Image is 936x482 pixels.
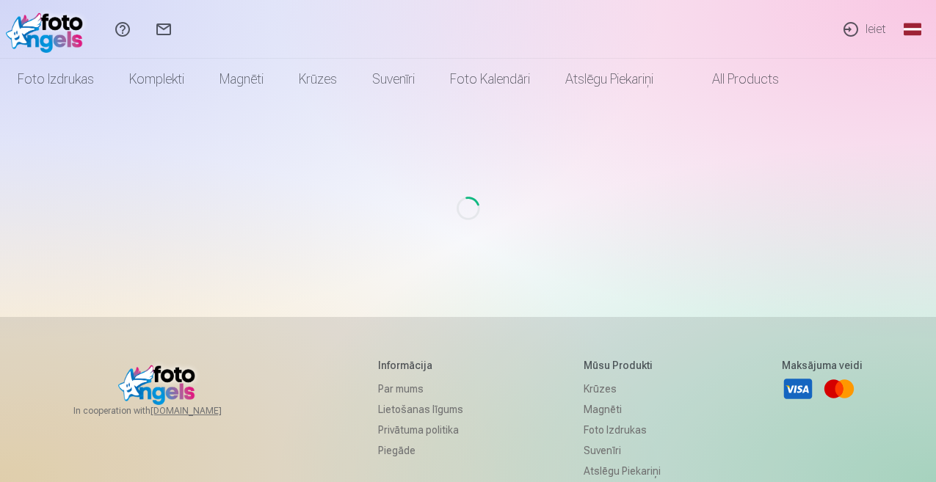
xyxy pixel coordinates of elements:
[823,373,855,405] a: Mastercard
[782,373,814,405] a: Visa
[671,59,797,100] a: All products
[6,6,90,53] img: /fa1
[378,440,463,461] a: Piegāde
[378,399,463,420] a: Lietošanas līgums
[378,379,463,399] a: Par mums
[202,59,281,100] a: Magnēti
[584,461,661,481] a: Atslēgu piekariņi
[281,59,355,100] a: Krūzes
[150,405,257,417] a: [DOMAIN_NAME]
[378,420,463,440] a: Privātuma politika
[584,358,661,373] h5: Mūsu produkti
[584,420,661,440] a: Foto izdrukas
[584,440,661,461] a: Suvenīri
[584,399,661,420] a: Magnēti
[782,358,863,373] h5: Maksājuma veidi
[73,405,257,417] span: In cooperation with
[378,358,463,373] h5: Informācija
[112,59,202,100] a: Komplekti
[584,379,661,399] a: Krūzes
[432,59,548,100] a: Foto kalendāri
[548,59,671,100] a: Atslēgu piekariņi
[355,59,432,100] a: Suvenīri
